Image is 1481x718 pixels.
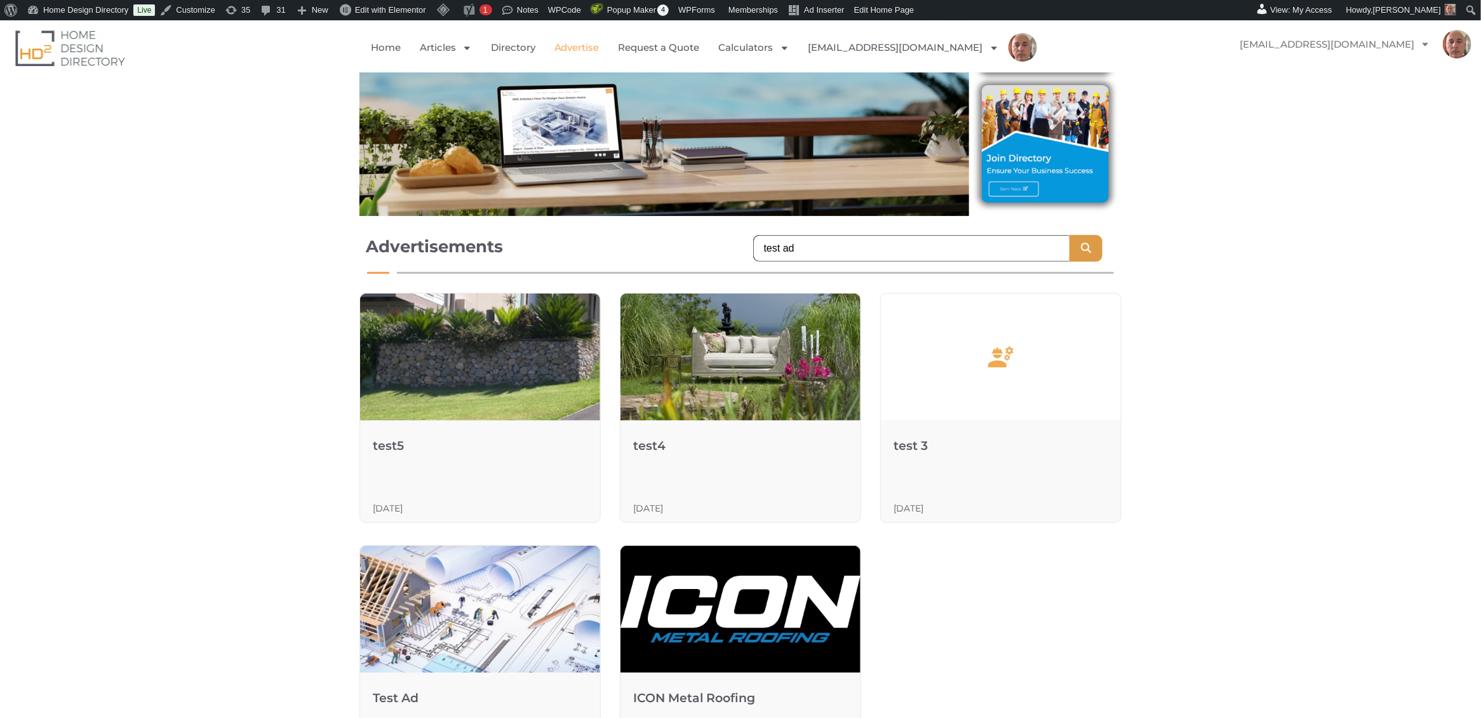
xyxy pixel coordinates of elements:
[633,438,666,453] a: test4
[619,33,700,62] a: Request a Quote
[300,33,1108,62] nav: Menu
[719,33,789,62] a: Calculators
[1069,235,1102,262] button: Search
[1009,33,1037,62] img: Mark Czernkowski
[1227,30,1443,59] a: [EMAIL_ADDRESS][DOMAIN_NAME]
[894,438,928,453] a: test 3
[808,33,999,62] a: [EMAIL_ADDRESS][DOMAIN_NAME]
[1443,30,1471,58] img: Mark Czernkowski
[657,4,669,16] span: 4
[1227,30,1471,59] nav: Menu
[366,235,728,258] h1: Advertisements
[491,33,535,62] a: Directory
[894,504,923,513] h3: [DATE]
[483,5,488,15] span: 1
[554,33,600,62] a: Advertise
[373,504,403,513] h3: [DATE]
[371,33,401,62] a: Home
[373,438,404,453] a: test5
[373,691,419,705] a: Test Ad
[420,33,472,62] a: Articles
[133,4,155,16] a: Live
[1373,5,1441,15] span: [PERSON_NAME]
[633,691,755,705] a: ICON Metal Roofing
[753,235,1069,262] input: Search Adevertisements....
[355,5,426,15] span: Edit with Elementor
[633,504,663,513] h3: [DATE]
